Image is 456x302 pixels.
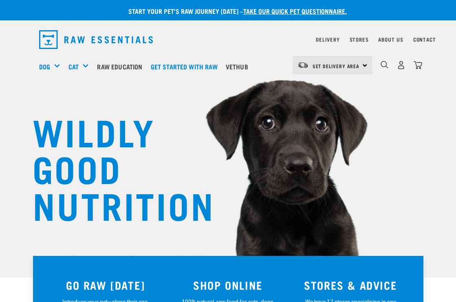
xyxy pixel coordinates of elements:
[316,38,339,41] a: Delivery
[397,61,405,69] img: user.png
[49,279,162,291] h3: GO RAW [DATE]
[39,62,50,71] a: Dog
[313,64,360,67] span: Set Delivery Area
[381,61,388,69] img: home-icon-1@2x.png
[39,30,153,49] img: Raw Essentials Logo
[294,279,407,291] h3: STORES & ADVICE
[33,112,196,222] h1: WILDLY GOOD NUTRITION
[350,38,369,41] a: Stores
[95,50,148,83] a: Raw Education
[243,9,347,13] a: take our quick pet questionnaire.
[33,27,424,52] nav: dropdown navigation
[378,38,403,41] a: About Us
[172,279,284,291] h3: SHOP ONLINE
[414,61,422,69] img: home-icon@2x.png
[224,50,254,83] a: Vethub
[413,38,436,41] a: Contact
[297,62,308,69] img: van-moving.png
[149,50,224,83] a: Get started with Raw
[68,62,79,71] a: Cat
